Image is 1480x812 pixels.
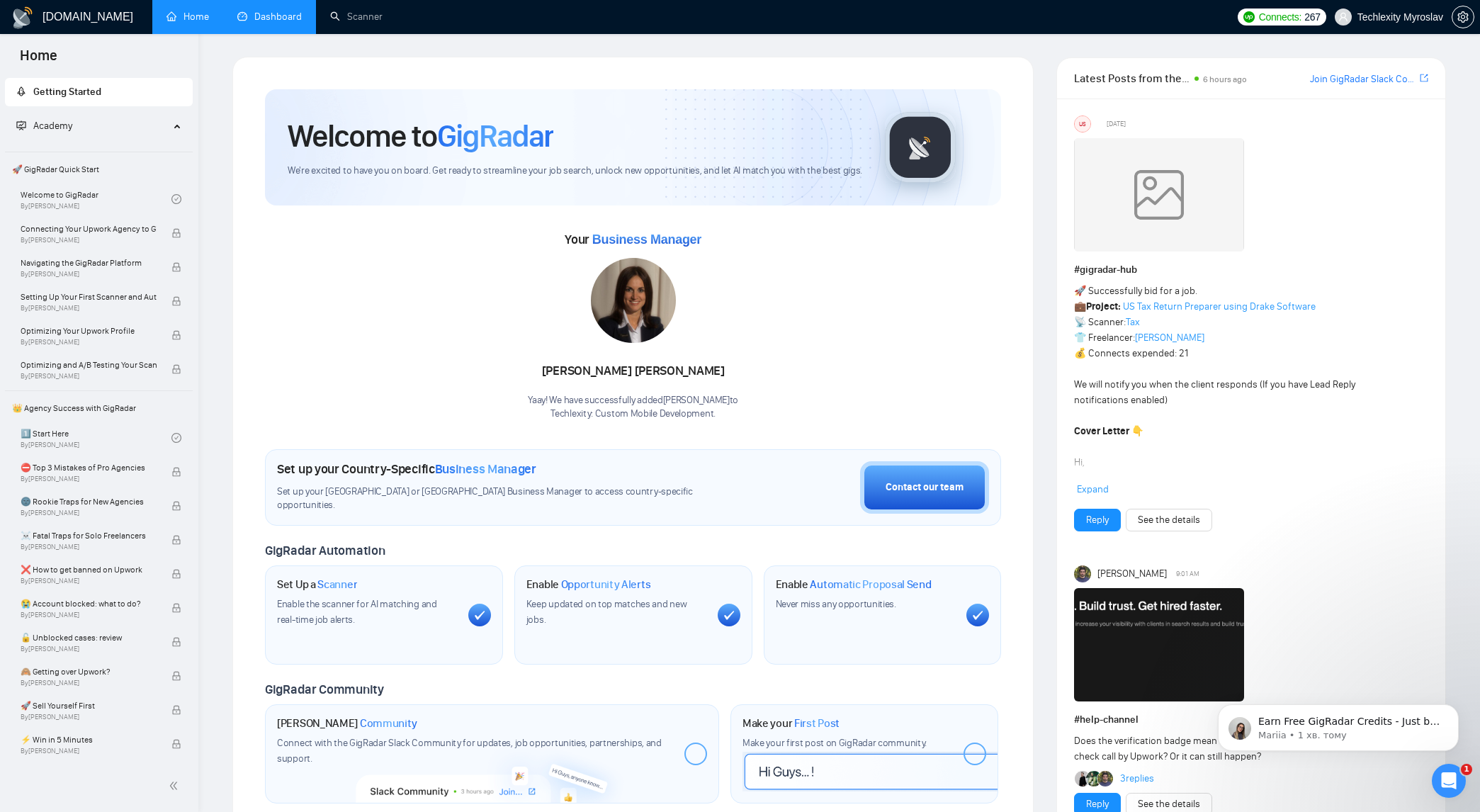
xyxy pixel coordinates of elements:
a: 3replies [1120,772,1154,786]
span: Connect with the GigRadar Slack Community for updates, job opportunities, partnerships, and support. [277,737,662,765]
button: setting [1452,6,1474,28]
div: US [1075,116,1090,132]
span: 1 [1461,764,1472,775]
span: check-circle [171,433,181,443]
span: Keep updated on top matches and new jobs. [526,598,687,626]
span: [PERSON_NAME] [1097,566,1167,582]
h1: [PERSON_NAME] [277,716,417,731]
h1: Enable [776,577,932,592]
span: check-circle [171,194,181,204]
span: Enable the scanner for AI matching and real-time job alerts. [277,598,437,626]
span: lock [171,330,181,340]
span: fund-projection-screen [16,120,26,130]
span: Business Manager [592,232,701,247]
span: Business Manager [435,461,536,477]
li: Getting Started [5,78,193,106]
span: 😭 Account blocked: what to do? [21,597,157,611]
div: Yaay! We have successfully added [PERSON_NAME] to [528,394,738,421]
span: 267 [1304,9,1320,25]
span: lock [171,228,181,238]
span: Never miss any opportunities. [776,598,896,610]
span: lock [171,705,181,715]
span: Optimizing and A/B Testing Your Scanner for Better Results [21,358,157,372]
a: [PERSON_NAME] [1135,332,1204,344]
span: Automatic Proposal Send [810,577,931,592]
span: lock [171,671,181,681]
h1: Make your [742,716,840,731]
span: ❌ How to get banned on Upwork [21,563,157,577]
span: Setting Up Your First Scanner and Auto-Bidder [21,290,157,304]
div: Contact our team [886,480,964,495]
span: ☠️ Fatal Traps for Solo Freelancers [21,529,157,543]
span: lock [171,603,181,613]
span: lock [171,637,181,647]
span: Connecting Your Upwork Agency to GigRadar [21,222,157,236]
span: GigRadar [437,117,553,155]
span: Scanner [317,577,357,592]
a: dashboardDashboard [237,11,302,23]
span: lock [171,501,181,511]
img: logo [11,6,34,29]
span: setting [1452,11,1474,23]
span: [DATE] [1107,118,1126,130]
span: 🚀 GigRadar Quick Start [6,155,191,184]
span: lock [171,262,181,272]
span: lock [171,739,181,749]
span: By [PERSON_NAME] [21,747,157,755]
h1: Welcome to [288,117,553,155]
h1: Set Up a [277,577,357,592]
span: By [PERSON_NAME] [21,372,157,380]
span: First Post [794,716,840,731]
strong: Cover Letter 👇 [1074,425,1143,437]
iframe: Intercom notifications повідомлення [1197,675,1480,774]
span: By [PERSON_NAME] [21,509,157,517]
span: GigRadar Automation [265,543,385,558]
span: Your [565,232,701,247]
span: By [PERSON_NAME] [21,338,157,346]
span: export [1420,72,1428,84]
span: By [PERSON_NAME] [21,236,157,244]
span: By [PERSON_NAME] [21,645,157,653]
span: ⛔ Top 3 Mistakes of Pro Agencies [21,461,157,475]
span: 🙈 Getting over Upwork? [21,665,157,679]
span: GigRadar Community [265,682,384,697]
span: By [PERSON_NAME] [21,304,157,312]
img: Dima [1075,771,1090,786]
span: lock [171,569,181,579]
span: Home [9,45,69,75]
span: Expand [1077,483,1109,495]
span: 🔓 Unblocked cases: review [21,631,157,645]
a: searchScanner [330,11,383,23]
span: lock [171,364,181,374]
span: 9:01 AM [1176,568,1199,580]
span: lock [171,535,181,545]
img: 1686179957054-139.jpg [591,258,676,343]
span: By [PERSON_NAME] [21,679,157,687]
span: lock [171,467,181,477]
div: Does the verification badge mean that I will not experience a skill check call by Upwork? Or it c... [1074,733,1357,765]
span: 🚀 Sell Yourself First [21,699,157,713]
span: Getting Started [33,86,101,98]
a: Reply [1086,512,1109,528]
span: Community [360,716,417,731]
span: lock [171,296,181,306]
a: homeHome [166,11,209,23]
img: Toby Fox-Mason [1097,771,1113,786]
a: See the details [1138,512,1200,528]
span: ⚡ Win in 5 Minutes [21,733,157,747]
a: Welcome to GigRadarBy[PERSON_NAME] [21,184,171,215]
a: US Tax Return Preparer using Drake Software [1123,300,1316,312]
span: By [PERSON_NAME] [21,577,157,585]
img: weqQh+iSagEgQAAAABJRU5ErkJggg== [1074,138,1244,252]
button: See the details [1126,509,1212,531]
a: export [1420,72,1428,85]
span: By [PERSON_NAME] [21,713,157,721]
span: Latest Posts from the GigRadar Community [1074,69,1190,87]
img: Vlad [1086,771,1102,786]
img: Toby Fox-Mason [1074,565,1091,582]
p: Techlexity: Custom Mobile Development . [528,407,738,421]
div: [PERSON_NAME] [PERSON_NAME] [528,359,738,383]
a: setting [1452,11,1474,23]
